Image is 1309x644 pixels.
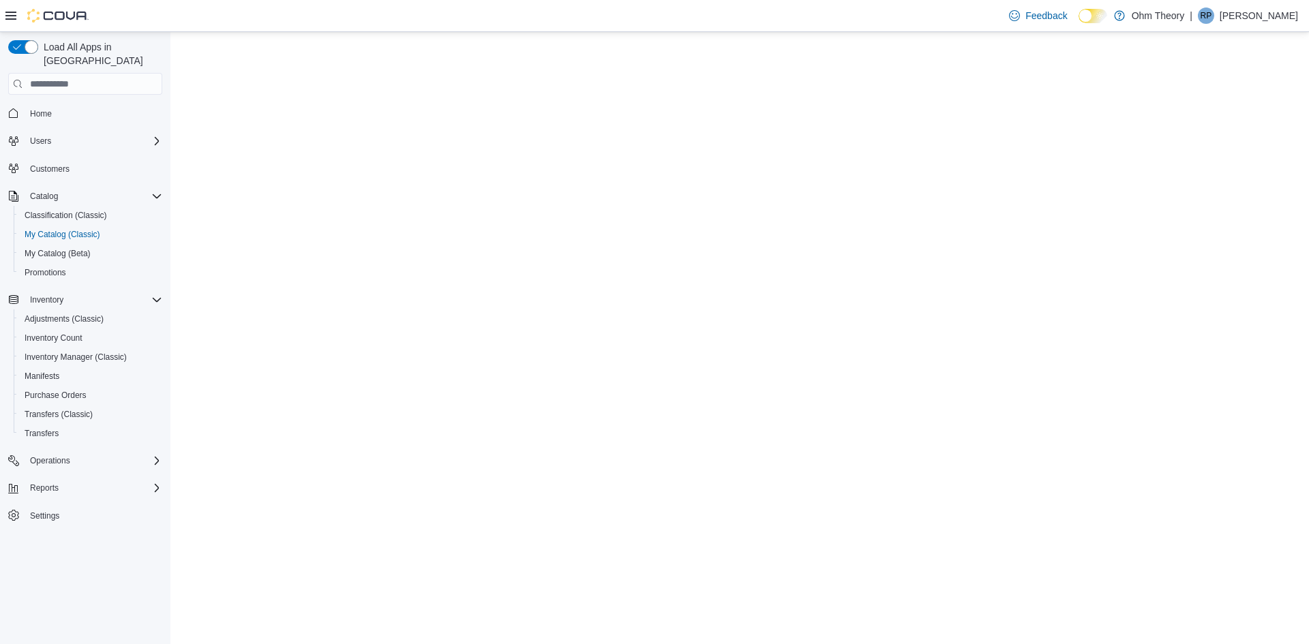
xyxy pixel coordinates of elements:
span: Transfers (Classic) [25,409,93,420]
span: Purchase Orders [19,387,162,403]
span: My Catalog (Classic) [19,226,162,243]
button: Operations [25,453,76,469]
button: Users [25,133,57,149]
span: Manifests [25,371,59,382]
button: Reports [3,478,168,497]
span: Inventory Count [25,333,82,343]
span: My Catalog (Beta) [19,245,162,262]
a: My Catalog (Classic) [19,226,106,243]
a: Feedback [1004,2,1072,29]
div: Romeo Patel [1198,7,1214,24]
span: My Catalog (Beta) [25,248,91,259]
input: Dark Mode [1079,9,1107,23]
span: Adjustments (Classic) [25,313,104,324]
p: [PERSON_NAME] [1220,7,1298,24]
button: Transfers (Classic) [14,405,168,424]
button: Catalog [3,187,168,206]
p: | [1190,7,1192,24]
span: Inventory [25,292,162,308]
span: Transfers (Classic) [19,406,162,423]
a: My Catalog (Beta) [19,245,96,262]
button: My Catalog (Beta) [14,244,168,263]
span: Inventory Count [19,330,162,346]
a: Settings [25,508,65,524]
button: Manifests [14,367,168,386]
button: Inventory [25,292,69,308]
button: Reports [25,480,64,496]
span: Adjustments (Classic) [19,311,162,327]
img: Cova [27,9,89,22]
button: Settings [3,506,168,525]
span: Classification (Classic) [25,210,107,221]
span: Inventory [30,294,63,305]
button: Customers [3,159,168,179]
span: Manifests [19,368,162,384]
span: Inventory Manager (Classic) [25,352,127,363]
p: Ohm Theory [1132,7,1185,24]
span: Operations [25,453,162,469]
span: Reports [25,480,162,496]
span: Customers [25,160,162,177]
span: Transfers [19,425,162,442]
span: Feedback [1025,9,1067,22]
nav: Complex example [8,97,162,561]
a: Transfers [19,425,64,442]
span: Home [25,104,162,121]
span: Purchase Orders [25,390,87,401]
button: Inventory Count [14,328,168,348]
span: Catalog [30,191,58,202]
a: Adjustments (Classic) [19,311,109,327]
button: Home [3,103,168,123]
button: Users [3,132,168,151]
button: Operations [3,451,168,470]
a: Purchase Orders [19,387,92,403]
a: Customers [25,161,75,177]
span: My Catalog (Classic) [25,229,100,240]
span: Reports [30,482,59,493]
span: Catalog [25,188,162,204]
a: Inventory Count [19,330,88,346]
span: Classification (Classic) [19,207,162,224]
a: Manifests [19,368,65,384]
span: Transfers [25,428,59,439]
span: Load All Apps in [GEOGRAPHIC_DATA] [38,40,162,67]
span: Promotions [25,267,66,278]
span: RP [1201,7,1212,24]
button: Promotions [14,263,168,282]
a: Home [25,106,57,122]
button: Inventory Manager (Classic) [14,348,168,367]
a: Classification (Classic) [19,207,112,224]
button: Adjustments (Classic) [14,309,168,328]
span: Customers [30,164,70,174]
button: My Catalog (Classic) [14,225,168,244]
a: Transfers (Classic) [19,406,98,423]
span: Users [25,133,162,149]
button: Purchase Orders [14,386,168,405]
span: Inventory Manager (Classic) [19,349,162,365]
span: Home [30,108,52,119]
span: Users [30,136,51,147]
span: Promotions [19,264,162,281]
a: Inventory Manager (Classic) [19,349,132,365]
span: Settings [30,510,59,521]
button: Transfers [14,424,168,443]
span: Operations [30,455,70,466]
button: Catalog [25,188,63,204]
button: Inventory [3,290,168,309]
button: Classification (Classic) [14,206,168,225]
a: Promotions [19,264,72,281]
span: Settings [25,507,162,524]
